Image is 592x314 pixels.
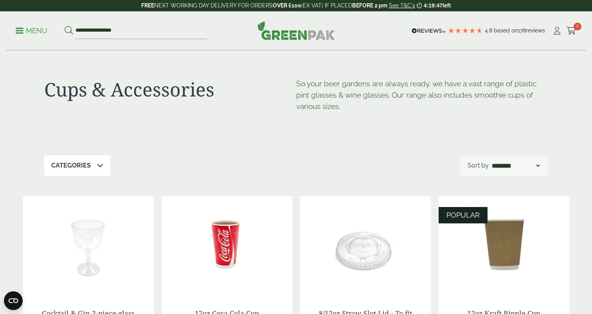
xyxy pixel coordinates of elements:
[494,27,518,34] span: Based on
[16,26,47,36] p: Menu
[273,2,301,9] strong: OVER £100
[4,291,23,310] button: Open CMP widget
[468,161,489,170] p: Sort by
[567,27,576,35] i: Cart
[162,196,292,294] img: 12oz Coca Cola Cup with coke
[485,27,494,34] span: 4.8
[300,196,431,294] img: 12oz straw slot coke cup lid
[552,27,562,35] i: My Account
[296,78,548,112] p: So your beer gardens are always ready, we have a vast range of plastic pint glasses & wine glasse...
[526,27,545,34] span: reviews
[16,26,47,34] a: Menu
[439,196,569,294] img: 12oz Kraft Ripple Cup-0
[446,211,480,219] span: POPULAR
[567,25,576,37] a: 0
[389,2,415,9] a: See T&C's
[424,2,443,9] span: 4:19:47
[490,161,541,170] select: Shop order
[44,78,296,101] h1: Cups & Accessories
[257,21,335,40] img: GreenPak Supplies
[518,27,526,34] span: 178
[23,196,154,294] img: 4330026 Cocktail & Gin 2 Piece Glass no contents
[448,27,483,34] div: 4.78 Stars
[352,2,387,9] strong: BEFORE 2 pm
[574,23,581,30] span: 0
[443,2,451,9] span: left
[412,28,446,34] img: REVIEWS.io
[51,161,91,170] p: Categories
[141,2,154,9] strong: FREE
